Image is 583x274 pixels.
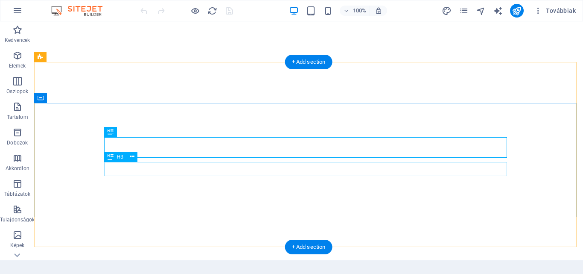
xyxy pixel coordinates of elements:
i: AI Writer [493,6,503,16]
p: Oszlopok [6,88,28,95]
button: Kattintson ide az előnézeti módból való kilépéshez és a szerkesztés folytatásához [190,6,200,16]
button: publish [510,4,524,18]
p: Elemek [9,62,26,69]
p: Kedvencek [5,37,30,44]
p: Képek [10,242,25,249]
p: Akkordion [6,165,29,172]
h6: 100% [353,6,366,16]
button: text_generator [493,6,503,16]
p: Táblázatok [4,191,30,197]
i: Weboldal újratöltése [207,6,217,16]
i: Tervezés (Ctrl+Alt+Y) [442,6,452,16]
i: Navigátor [476,6,486,16]
div: + Add section [285,240,332,254]
button: 100% [340,6,370,16]
i: Közzététel [512,6,522,16]
p: Tartalom [7,114,28,121]
button: design [442,6,452,16]
p: Dobozok [7,139,28,146]
button: Továbbiak [531,4,579,18]
button: navigator [476,6,486,16]
span: H3 [117,154,123,159]
i: Átméretezés esetén automatikusan beállítja a nagyítási szintet a választott eszköznek megfelelően. [375,7,382,15]
img: Editor Logo [49,6,113,16]
div: + Add section [285,55,332,69]
i: Oldalak (Ctrl+Alt+S) [459,6,469,16]
button: pages [459,6,469,16]
span: Továbbiak [534,6,576,15]
button: reload [207,6,217,16]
